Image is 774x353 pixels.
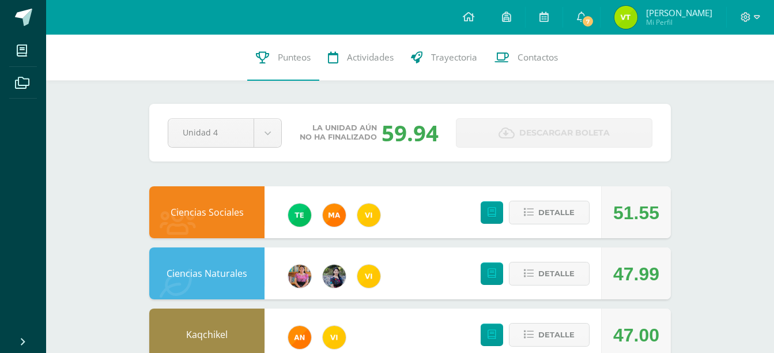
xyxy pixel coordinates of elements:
[538,202,575,223] span: Detalle
[646,7,712,18] span: [PERSON_NAME]
[382,118,439,148] div: 59.94
[288,265,311,288] img: e8319d1de0642b858999b202df7e829e.png
[538,324,575,346] span: Detalle
[509,262,590,286] button: Detalle
[518,51,558,63] span: Contactos
[582,15,594,28] span: 7
[538,263,575,284] span: Detalle
[646,17,712,27] span: Mi Perfil
[519,119,610,147] span: Descargar boleta
[319,35,402,81] a: Actividades
[357,204,380,227] img: f428c1eda9873657749a26557ec094a8.png
[509,201,590,224] button: Detalle
[183,119,239,146] span: Unidad 4
[347,51,394,63] span: Actividades
[614,6,637,29] img: e7730788e8f206745f5132894aa8037a.png
[323,326,346,349] img: f428c1eda9873657749a26557ec094a8.png
[323,204,346,227] img: 266030d5bbfb4fab9f05b9da2ad38396.png
[288,204,311,227] img: 43d3dab8d13cc64d9a3940a0882a4dc3.png
[509,323,590,347] button: Detalle
[168,119,281,147] a: Unidad 4
[149,247,265,299] div: Ciencias Naturales
[288,326,311,349] img: fc6731ddebfef4a76f049f6e852e62c4.png
[247,35,319,81] a: Punteos
[357,265,380,288] img: f428c1eda9873657749a26557ec094a8.png
[300,123,377,142] span: La unidad aún no ha finalizado
[613,248,659,300] div: 47.99
[149,186,265,238] div: Ciencias Sociales
[431,51,477,63] span: Trayectoria
[486,35,567,81] a: Contactos
[613,187,659,239] div: 51.55
[278,51,311,63] span: Punteos
[323,265,346,288] img: b2b209b5ecd374f6d147d0bc2cef63fa.png
[402,35,486,81] a: Trayectoria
